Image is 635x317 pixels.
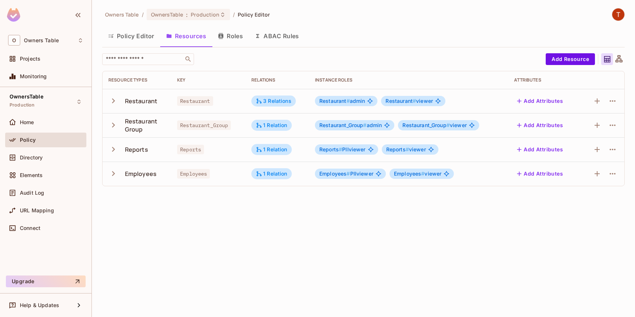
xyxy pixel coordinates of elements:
[7,8,20,22] img: SReyMgAAAABJRU5ErkJggg==
[421,170,424,177] span: #
[363,122,366,128] span: #
[319,171,373,177] span: PIIviewer
[20,56,40,62] span: Projects
[20,119,34,125] span: Home
[20,73,47,79] span: Monitoring
[406,146,409,152] span: #
[20,172,43,178] span: Elements
[315,77,502,83] div: Instance roles
[256,170,287,177] div: 1 Relation
[10,102,35,108] span: Production
[177,77,240,83] div: Key
[386,146,409,152] span: Reports
[151,11,183,18] span: OwnersTable
[514,119,566,131] button: Add Attributes
[413,98,416,104] span: #
[105,11,139,18] span: the active workspace
[385,98,433,104] span: viewer
[125,145,148,154] div: Reports
[546,53,595,65] button: Add Resource
[108,77,165,83] div: Resource Types
[20,155,43,161] span: Directory
[191,11,219,18] span: Production
[386,147,426,152] span: viewer
[256,98,291,104] div: 3 Relations
[249,27,305,45] button: ABAC Rules
[233,11,235,18] li: /
[177,120,231,130] span: Restaurant_Group
[6,275,86,287] button: Upgrade
[212,27,249,45] button: Roles
[319,98,365,104] span: admin
[339,146,342,152] span: #
[256,146,287,153] div: 1 Relation
[402,122,466,128] span: viewer
[10,94,43,100] span: OwnersTable
[514,168,566,180] button: Add Attributes
[514,77,574,83] div: Attributes
[256,122,287,129] div: 1 Relation
[142,11,144,18] li: /
[514,95,566,107] button: Add Attributes
[24,37,59,43] span: Workspace: Owners Table
[319,147,366,152] span: PIIviewer
[514,144,566,155] button: Add Attributes
[385,98,416,104] span: Restaurant
[20,225,40,231] span: Connect
[177,145,204,154] span: Reports
[238,11,270,18] span: Policy Editor
[20,137,36,143] span: Policy
[394,170,425,177] span: Employees
[446,122,450,128] span: #
[612,8,624,21] img: TableSteaks Development
[402,122,450,128] span: Restaurant_Group
[8,35,20,46] span: O
[125,170,157,178] div: Employees
[160,27,212,45] button: Resources
[20,190,44,196] span: Audit Log
[177,96,213,106] span: Restaurant
[319,170,350,177] span: Employees
[186,12,188,18] span: :
[319,146,342,152] span: Reports
[319,98,350,104] span: Restaurant
[319,122,382,128] span: admin
[319,122,367,128] span: Restaurant_Group
[20,208,54,213] span: URL Mapping
[20,302,59,308] span: Help & Updates
[394,171,441,177] span: viewer
[347,170,350,177] span: #
[102,27,160,45] button: Policy Editor
[251,77,303,83] div: Relations
[177,169,210,179] span: Employees
[125,97,158,105] div: Restaurant
[347,98,350,104] span: #
[125,117,165,133] div: Restaurant Group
